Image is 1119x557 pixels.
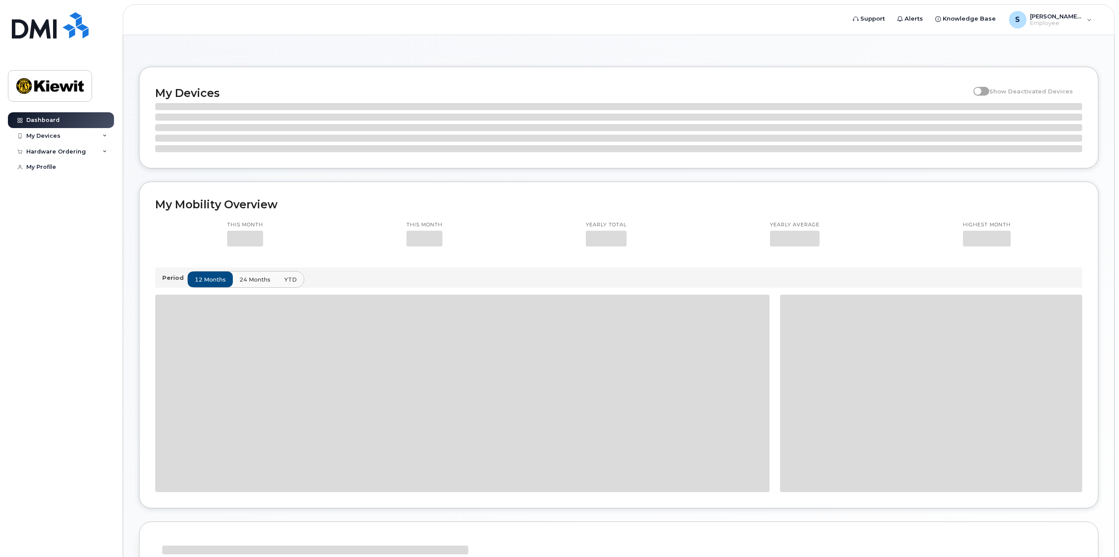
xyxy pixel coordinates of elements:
h2: My Devices [155,86,969,100]
p: Yearly total [586,221,627,229]
p: Yearly average [770,221,820,229]
span: Show Deactivated Devices [989,88,1073,95]
p: This month [227,221,263,229]
p: Highest month [963,221,1011,229]
input: Show Deactivated Devices [973,83,980,90]
span: 24 months [239,275,271,284]
p: Period [162,274,187,282]
h2: My Mobility Overview [155,198,1082,211]
span: YTD [284,275,297,284]
p: This month [406,221,442,229]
